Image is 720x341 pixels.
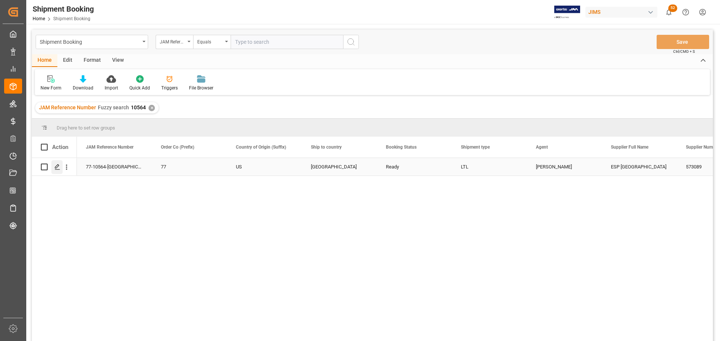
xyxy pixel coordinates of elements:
input: Type to search [231,35,343,49]
div: Equals [197,37,223,45]
div: Action [52,144,68,150]
span: Ship to country [311,144,342,150]
span: Fuzzy search [98,104,129,110]
button: Save [657,35,709,49]
div: LTL [461,158,518,176]
div: 77-10564-[GEOGRAPHIC_DATA] [77,158,152,176]
div: New Form [40,85,61,91]
span: Order Co (Prefix) [161,144,194,150]
span: Booking Status [386,144,417,150]
span: JAM Reference Number [86,144,133,150]
div: Import [105,85,118,91]
button: JIMS [585,5,660,19]
div: File Browser [189,85,213,91]
div: Quick Add [129,85,150,91]
button: open menu [193,35,231,49]
div: [PERSON_NAME] [536,158,593,176]
span: Agent [536,144,548,150]
div: View [106,54,129,67]
div: Triggers [161,85,178,91]
div: Format [78,54,106,67]
div: ✕ [148,105,155,111]
button: Help Center [677,4,694,21]
button: open menu [36,35,148,49]
span: 10564 [131,104,146,110]
span: JAM Reference Number [39,104,96,110]
span: Country of Origin (Suffix) [236,144,286,150]
div: ESP [GEOGRAPHIC_DATA] [602,158,677,176]
div: JAM Reference Number [160,37,185,45]
img: Exertis%20JAM%20-%20Email%20Logo.jpg_1722504956.jpg [554,6,580,19]
span: Shipment type [461,144,490,150]
div: Home [32,54,57,67]
span: Drag here to set row groups [57,125,115,131]
div: Press SPACE to select this row. [32,158,77,176]
div: Download [73,85,93,91]
span: 52 [668,4,677,12]
div: JIMS [585,7,657,18]
span: Supplier Number [686,144,719,150]
span: Supplier Full Name [611,144,648,150]
div: Shipment Booking [40,37,140,46]
div: US [236,158,293,176]
span: Ctrl/CMD + S [673,49,695,54]
div: [GEOGRAPHIC_DATA] [311,158,368,176]
a: Home [33,16,45,21]
button: search button [343,35,359,49]
button: open menu [156,35,193,49]
div: Edit [57,54,78,67]
div: 77 [161,158,218,176]
button: show 52 new notifications [660,4,677,21]
div: Ready [386,158,443,176]
div: Shipment Booking [33,3,94,15]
